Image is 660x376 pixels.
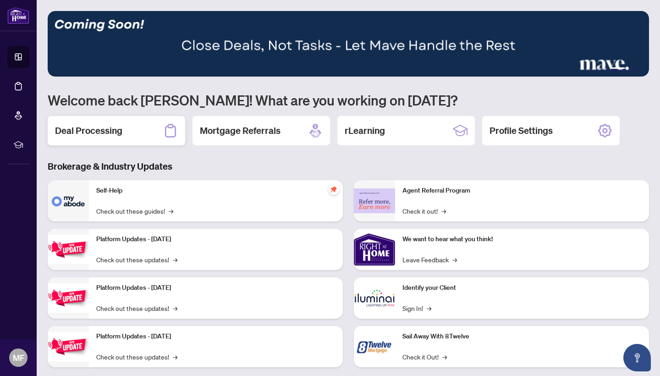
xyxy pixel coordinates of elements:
[354,188,395,214] img: Agent Referral Program
[402,303,431,313] a: Sign In!→
[427,303,431,313] span: →
[48,11,649,77] img: Slide 3
[7,7,29,24] img: logo
[596,67,599,71] button: 2
[48,283,89,312] img: Platform Updates - July 8, 2025
[345,124,385,137] h2: rLearning
[402,352,447,362] a: Check it Out!→
[452,254,457,265] span: →
[96,283,335,293] p: Platform Updates - [DATE]
[96,206,173,216] a: Check out these guides!→
[48,332,89,361] img: Platform Updates - June 23, 2025
[610,67,625,71] button: 4
[402,186,642,196] p: Agent Referral Program
[55,124,122,137] h2: Deal Processing
[13,351,24,364] span: MF
[328,184,339,195] span: pushpin
[402,206,446,216] a: Check it out!→
[354,326,395,367] img: Sail Away With 8Twelve
[48,160,649,173] h3: Brokerage & Industry Updates
[623,344,651,371] button: Open asap
[442,352,447,362] span: →
[402,234,642,244] p: We want to hear what you think!
[48,91,649,109] h1: Welcome back [PERSON_NAME]! What are you working on [DATE]?
[354,229,395,270] img: We want to hear what you think!
[200,124,280,137] h2: Mortgage Referrals
[48,235,89,264] img: Platform Updates - July 21, 2025
[636,67,640,71] button: 6
[603,67,607,71] button: 3
[588,67,592,71] button: 1
[173,352,177,362] span: →
[173,254,177,265] span: →
[169,206,173,216] span: →
[402,254,457,265] a: Leave Feedback→
[96,254,177,265] a: Check out these updates!→
[96,303,177,313] a: Check out these updates!→
[48,180,89,221] img: Self-Help
[96,234,335,244] p: Platform Updates - [DATE]
[173,303,177,313] span: →
[402,283,642,293] p: Identify your Client
[489,124,553,137] h2: Profile Settings
[96,352,177,362] a: Check out these updates!→
[629,67,632,71] button: 5
[96,186,335,196] p: Self-Help
[441,206,446,216] span: →
[402,332,642,342] p: Sail Away With 8Twelve
[96,332,335,342] p: Platform Updates - [DATE]
[354,277,395,319] img: Identify your Client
